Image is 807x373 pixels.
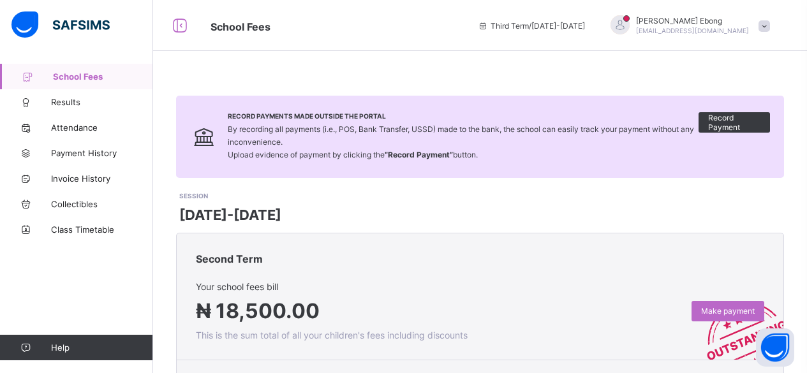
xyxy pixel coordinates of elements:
[385,150,453,159] b: “Record Payment”
[756,328,794,367] button: Open asap
[691,287,783,360] img: outstanding-stamp.3c148f88c3ebafa6da95868fa43343a1.svg
[51,342,152,353] span: Help
[196,298,320,323] span: ₦ 18,500.00
[196,330,468,340] span: This is the sum total of all your children's fees including discounts
[636,27,749,34] span: [EMAIL_ADDRESS][DOMAIN_NAME]
[598,15,776,36] div: SamuelEbong
[179,192,208,200] span: SESSION
[196,252,263,265] span: Second Term
[51,173,153,184] span: Invoice History
[11,11,110,38] img: safsims
[708,113,760,132] span: Record Payment
[196,281,468,292] span: Your school fees bill
[228,124,694,159] span: By recording all payments (i.e., POS, Bank Transfer, USSD) made to the bank, the school can easil...
[179,207,281,223] span: [DATE]-[DATE]
[701,306,755,316] span: Make payment
[211,20,270,33] span: School Fees
[51,224,153,235] span: Class Timetable
[478,21,585,31] span: session/term information
[51,97,153,107] span: Results
[51,122,153,133] span: Attendance
[636,16,749,26] span: [PERSON_NAME] Ebong
[51,148,153,158] span: Payment History
[53,71,153,82] span: School Fees
[228,112,699,120] span: Record Payments Made Outside the Portal
[51,199,153,209] span: Collectibles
